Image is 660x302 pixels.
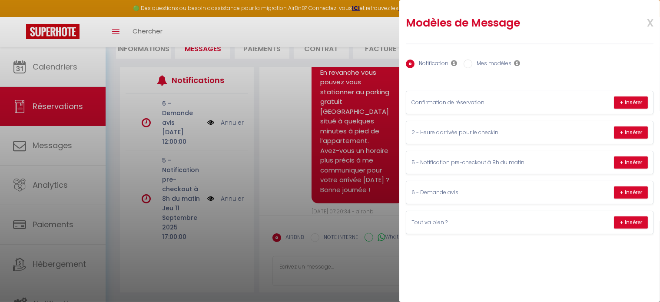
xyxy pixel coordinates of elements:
[411,189,542,197] p: 6 - Demande avis
[626,12,653,32] span: x
[614,156,648,169] button: + Insérer
[411,99,542,107] p: Confirmation de réservation
[411,159,542,167] p: 5 - Notification pre-checkout à 8h du matin
[614,216,648,229] button: + Insérer
[614,96,648,109] button: + Insérer
[451,60,457,66] i: Les notifications sont visibles par toi et ton équipe
[7,3,33,30] button: Ouvrir le widget de chat LiveChat
[411,129,542,137] p: 2 - Heure d'arrivée pour le checkin
[406,16,608,30] h2: Modèles de Message
[472,60,511,69] label: Mes modèles
[614,126,648,139] button: + Insérer
[514,60,520,66] i: Les modèles généraux sont visibles par vous et votre équipe
[614,186,648,199] button: + Insérer
[415,60,448,69] label: Notification
[411,219,542,227] p: Tout va bien ?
